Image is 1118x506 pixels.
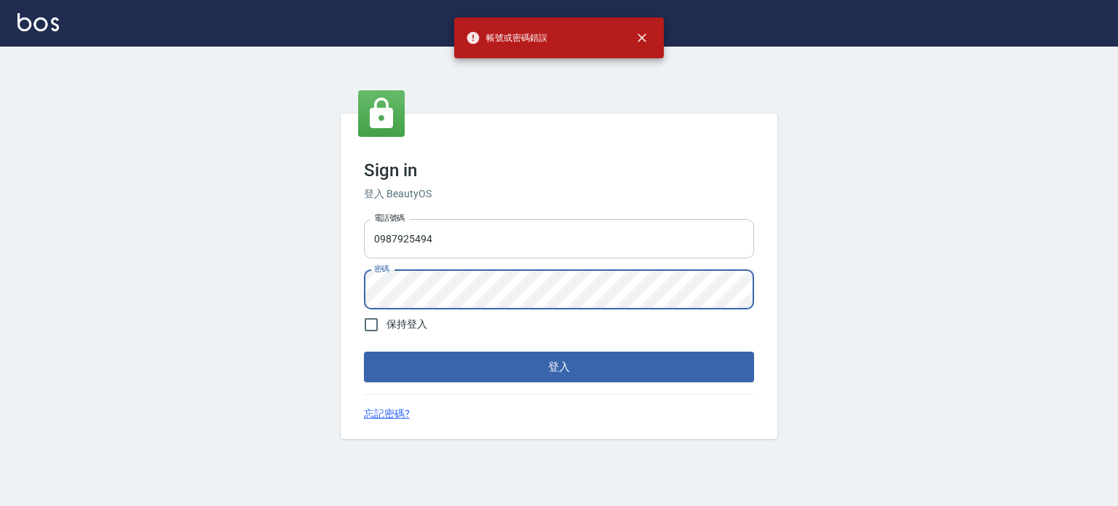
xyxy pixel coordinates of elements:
[386,317,427,332] span: 保持登入
[364,160,754,181] h3: Sign in
[364,186,754,202] h6: 登入 BeautyOS
[466,31,547,45] span: 帳號或密碼錯誤
[364,406,410,422] a: 忘記密碼?
[374,264,389,274] label: 密碼
[626,22,658,54] button: close
[374,213,405,224] label: 電話號碼
[364,352,754,382] button: 登入
[17,13,59,31] img: Logo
